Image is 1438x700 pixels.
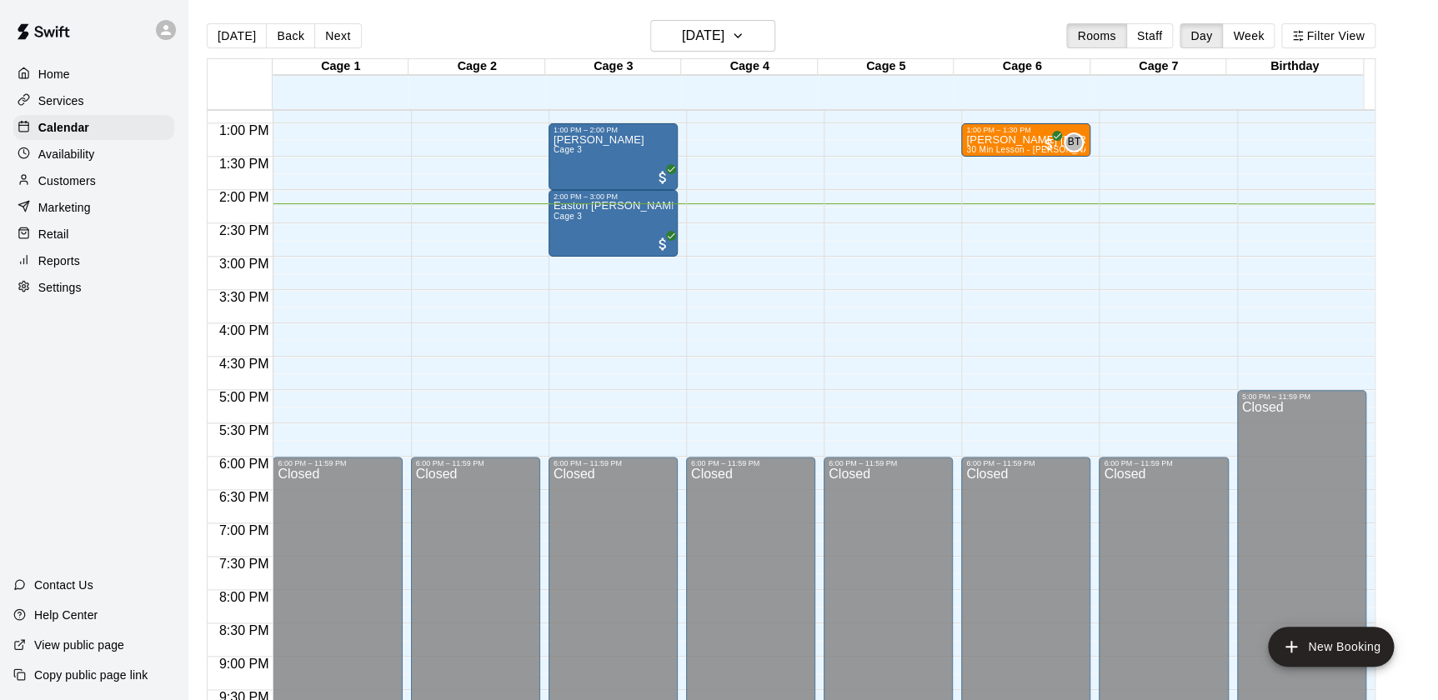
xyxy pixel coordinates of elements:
[966,145,1105,154] span: 30 Min Lesson - [PERSON_NAME]
[215,223,273,237] span: 2:30 PM
[215,190,273,204] span: 2:00 PM
[13,62,174,87] a: Home
[13,195,174,220] a: Marketing
[650,20,775,52] button: [DATE]
[13,88,174,113] a: Services
[215,157,273,171] span: 1:30 PM
[1180,23,1223,48] button: Day
[954,59,1090,75] div: Cage 6
[681,59,817,75] div: Cage 4
[278,459,397,467] div: 6:00 PM – 11:59 PM
[13,275,174,300] a: Settings
[215,123,273,137] span: 1:00 PM
[549,190,678,257] div: 2:00 PM – 3:00 PM: Easton Sorg
[215,523,273,537] span: 7:00 PM
[966,126,1085,134] div: 1:00 PM – 1:30 PM
[38,146,95,162] p: Availability
[13,168,174,193] a: Customers
[215,290,273,304] span: 3:30 PM
[215,323,273,337] span: 4:00 PM
[961,123,1090,157] div: 1:00 PM – 1:30 PM: Hudson Armstrong
[13,222,174,247] a: Retail
[215,390,273,404] span: 5:00 PM
[682,24,724,47] h6: [DATE]
[416,459,535,467] div: 6:00 PM – 11:59 PM
[1104,459,1223,467] div: 6:00 PM – 11:59 PM
[215,490,273,504] span: 6:30 PM
[38,66,70,82] p: Home
[554,192,673,201] div: 2:00 PM – 3:00 PM
[1281,23,1375,48] button: Filter View
[1040,136,1057,152] span: All customers have paid
[1126,23,1174,48] button: Staff
[34,667,148,683] p: Copy public page link
[818,59,954,75] div: Cage 5
[966,459,1085,467] div: 6:00 PM – 11:59 PM
[545,59,681,75] div: Cage 3
[215,623,273,637] span: 8:30 PM
[215,557,273,571] span: 7:30 PM
[654,169,671,186] span: All customers have paid
[654,236,671,252] span: All customers have paid
[1070,132,1084,152] span: Bridger Thomas
[215,357,273,371] span: 4:30 PM
[829,459,948,467] div: 6:00 PM – 11:59 PM
[215,657,273,671] span: 9:00 PM
[38,252,80,269] p: Reports
[1064,132,1084,152] div: Bridger Thomas
[38,279,82,296] p: Settings
[554,126,673,134] div: 1:00 PM – 2:00 PM
[273,59,408,75] div: Cage 1
[13,115,174,140] a: Calendar
[38,92,84,109] p: Services
[215,590,273,604] span: 8:00 PM
[554,459,673,467] div: 6:00 PM – 11:59 PM
[554,212,582,221] span: Cage 3
[1090,59,1226,75] div: Cage 7
[691,459,810,467] div: 6:00 PM – 11:59 PM
[1222,23,1275,48] button: Week
[1067,134,1080,151] span: BT
[13,248,174,273] a: Reports
[38,226,69,242] p: Retail
[13,142,174,167] a: Availability
[215,457,273,471] span: 6:00 PM
[1268,627,1394,667] button: add
[34,637,124,653] p: View public page
[38,172,96,189] p: Customers
[266,23,315,48] button: Back
[1066,23,1126,48] button: Rooms
[408,59,544,75] div: Cage 2
[554,145,582,154] span: Cage 3
[215,423,273,437] span: 5:30 PM
[34,607,98,623] p: Help Center
[549,123,678,190] div: 1:00 PM – 2:00 PM: Josef Rosas
[38,119,89,136] p: Calendar
[314,23,361,48] button: Next
[38,199,91,216] p: Marketing
[1226,59,1362,75] div: Birthday
[215,257,273,271] span: 3:00 PM
[1242,392,1361,401] div: 5:00 PM – 11:59 PM
[207,23,267,48] button: [DATE]
[34,577,93,593] p: Contact Us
